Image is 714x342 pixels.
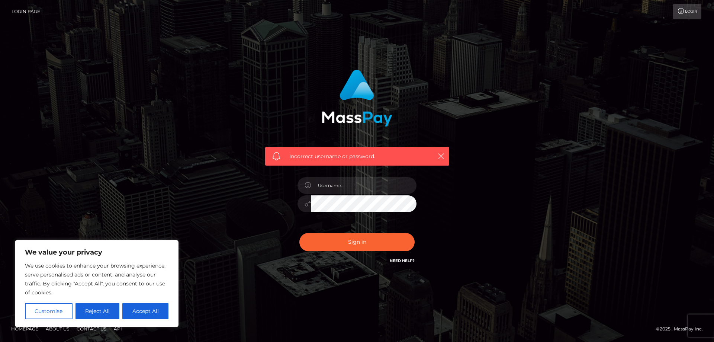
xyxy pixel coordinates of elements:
a: API [111,323,125,335]
div: We value your privacy [15,240,178,327]
button: Accept All [122,303,168,319]
a: Login Page [12,4,40,19]
a: About Us [43,323,72,335]
p: We use cookies to enhance your browsing experience, serve personalised ads or content, and analys... [25,261,168,297]
input: Username... [311,177,416,194]
button: Sign in [299,233,415,251]
a: Homepage [8,323,41,335]
a: Need Help? [390,258,415,263]
a: Contact Us [74,323,109,335]
p: We value your privacy [25,248,168,257]
a: Login [673,4,701,19]
button: Reject All [75,303,120,319]
img: MassPay Login [322,70,392,127]
button: Customise [25,303,73,319]
span: Incorrect username or password. [289,153,425,160]
div: © 2025 , MassPay Inc. [656,325,708,333]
